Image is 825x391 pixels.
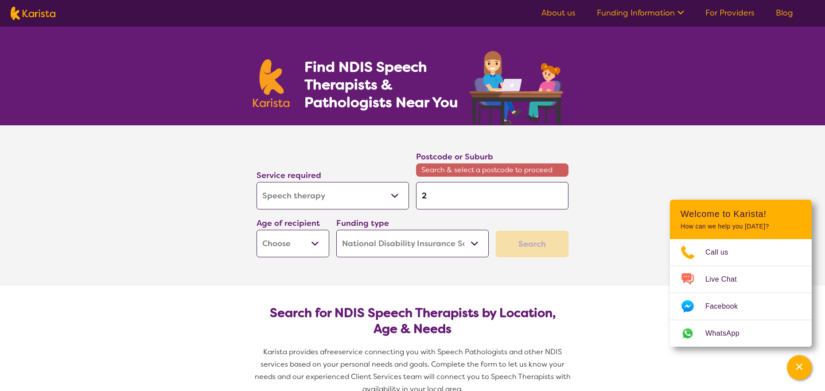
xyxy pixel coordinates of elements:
span: Call us [705,246,739,259]
span: free [324,347,339,356]
span: Search & select a postcode to proceed [416,163,568,177]
h1: Find NDIS Speech Therapists & Pathologists Near You [304,58,468,111]
label: Age of recipient [257,218,320,228]
span: Live Chat [705,273,747,286]
button: Channel Menu [787,355,812,380]
h2: Welcome to Karista! [681,209,801,219]
span: Facebook [705,300,748,313]
span: Karista provides a [263,347,324,356]
input: Type [416,182,568,209]
p: How can we help you [DATE]? [681,223,801,230]
img: speech-therapy [463,48,572,125]
a: Web link opens in a new tab. [670,320,812,347]
a: Funding Information [597,8,684,18]
label: Service required [257,170,321,181]
ul: Choose channel [670,239,812,347]
label: Postcode or Suburb [416,151,493,162]
span: WhatsApp [705,327,750,340]
div: Channel Menu [670,200,812,347]
h2: Search for NDIS Speech Therapists by Location, Age & Needs [264,305,561,337]
img: Karista logo [253,59,289,107]
a: For Providers [705,8,755,18]
label: Funding type [336,218,389,228]
a: About us [541,8,576,18]
a: Blog [776,8,793,18]
img: Karista logo [11,7,55,20]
